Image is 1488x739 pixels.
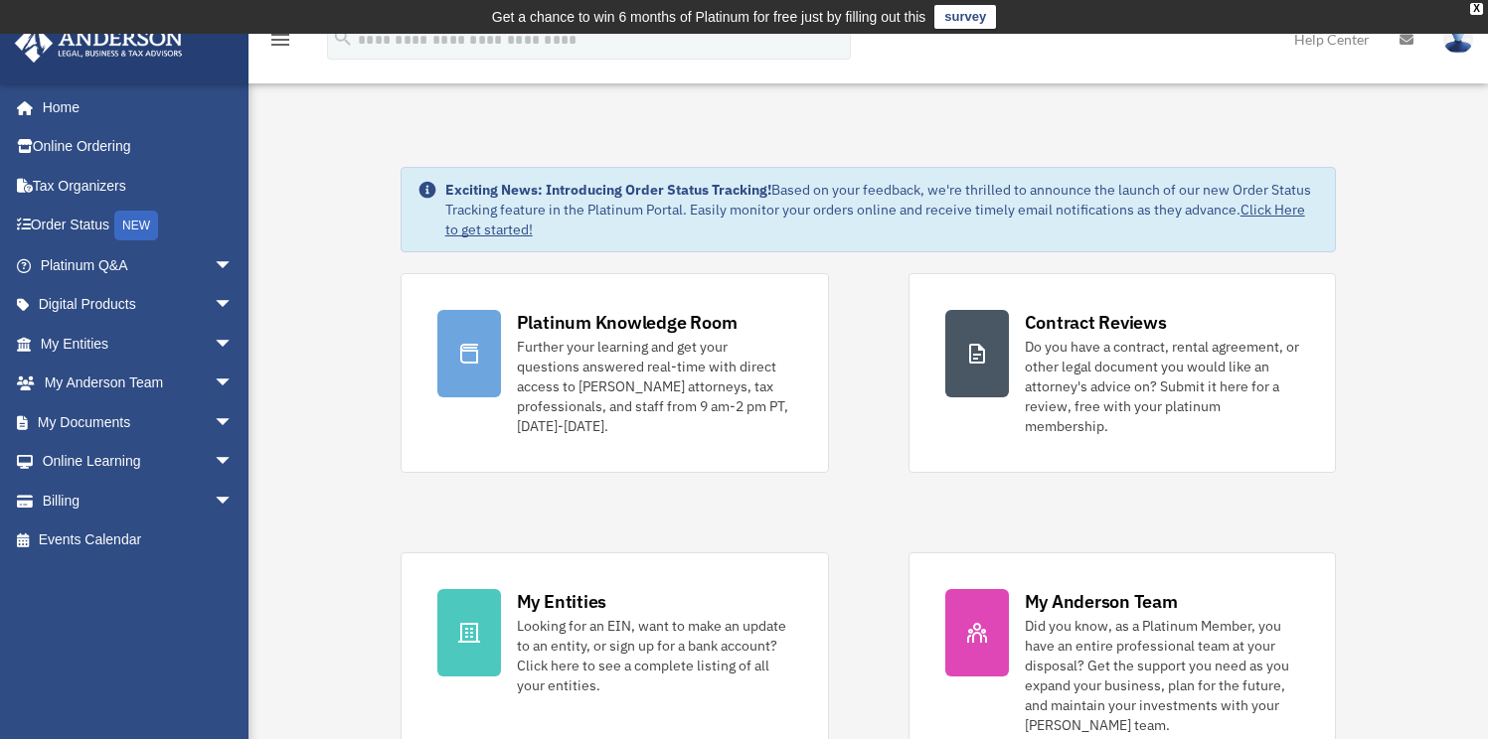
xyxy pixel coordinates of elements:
a: Digital Productsarrow_drop_down [14,285,263,325]
a: Platinum Q&Aarrow_drop_down [14,245,263,285]
a: My Entitiesarrow_drop_down [14,324,263,364]
div: My Anderson Team [1025,589,1178,614]
a: Online Ordering [14,127,263,167]
div: close [1470,3,1483,15]
span: arrow_drop_down [214,402,253,443]
a: menu [268,35,292,52]
a: Click Here to get started! [445,201,1305,238]
a: Tax Organizers [14,166,263,206]
a: Online Learningarrow_drop_down [14,442,263,482]
a: My Anderson Teamarrow_drop_down [14,364,263,403]
a: Platinum Knowledge Room Further your learning and get your questions answered real-time with dire... [401,273,829,473]
div: Further your learning and get your questions answered real-time with direct access to [PERSON_NAM... [517,337,792,436]
div: My Entities [517,589,606,614]
img: Anderson Advisors Platinum Portal [9,24,189,63]
span: arrow_drop_down [214,245,253,286]
div: NEW [114,211,158,240]
a: Events Calendar [14,520,263,560]
img: User Pic [1443,25,1473,54]
div: Did you know, as a Platinum Member, you have an entire professional team at your disposal? Get th... [1025,616,1300,735]
div: Looking for an EIN, want to make an update to an entity, or sign up for a bank account? Click her... [517,616,792,695]
a: Order StatusNEW [14,206,263,246]
strong: Exciting News: Introducing Order Status Tracking! [445,181,771,199]
a: survey [934,5,996,29]
div: Based on your feedback, we're thrilled to announce the launch of our new Order Status Tracking fe... [445,180,1320,239]
span: arrow_drop_down [214,481,253,521]
a: Billingarrow_drop_down [14,481,263,520]
div: Get a chance to win 6 months of Platinum for free just by filling out this [492,5,926,29]
span: arrow_drop_down [214,285,253,326]
div: Do you have a contract, rental agreement, or other legal document you would like an attorney's ad... [1025,337,1300,436]
div: Contract Reviews [1025,310,1167,335]
span: arrow_drop_down [214,324,253,365]
span: arrow_drop_down [214,442,253,483]
div: Platinum Knowledge Room [517,310,738,335]
a: My Documentsarrow_drop_down [14,402,263,442]
a: Contract Reviews Do you have a contract, rental agreement, or other legal document you would like... [909,273,1337,473]
span: arrow_drop_down [214,364,253,404]
i: menu [268,28,292,52]
a: Home [14,87,253,127]
i: search [332,27,354,49]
